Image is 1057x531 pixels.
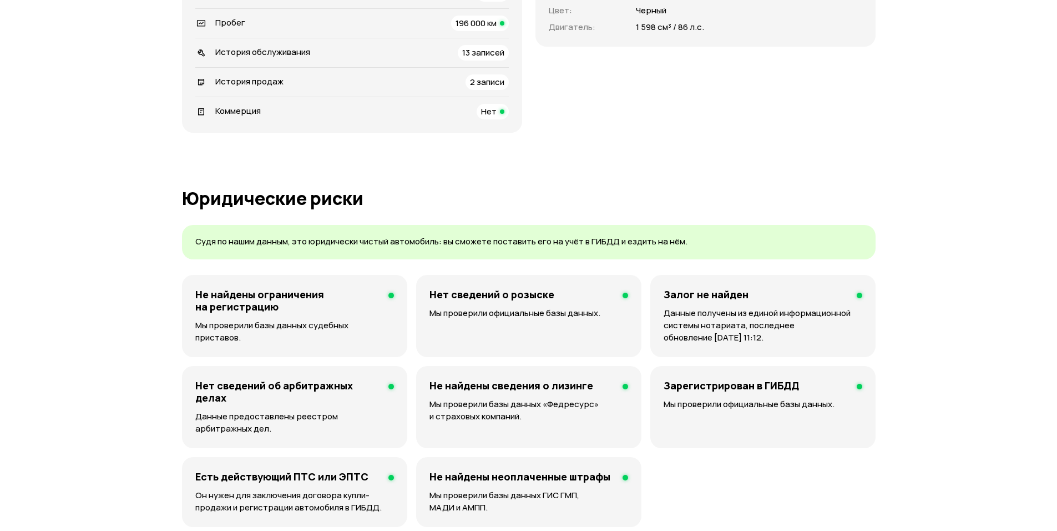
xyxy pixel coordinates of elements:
p: Двигатель : [549,21,623,33]
p: Черный [636,4,666,17]
h4: Нет сведений о розыске [429,288,554,300]
p: Мы проверили базы данных «Федресурс» и страховых компаний. [429,398,628,423]
span: Нет [481,106,497,117]
h4: Не найдены неоплаченные штрафы [429,470,610,483]
p: Цвет : [549,4,623,17]
h1: Юридические риски [182,188,876,208]
span: Пробег [215,17,245,28]
p: Судя по нашим данным, это юридически чистый автомобиль: вы сможете поставить его на учёт в ГИБДД ... [195,236,862,248]
h4: Не найдены ограничения на регистрацию [195,288,380,313]
span: 196 000 км [456,17,497,29]
span: История продаж [215,76,284,87]
span: 2 записи [470,76,504,88]
p: Он нужен для заключения договора купли-продажи и регистрации автомобиля в ГИБДД. [195,489,395,514]
p: Данные предоставлены реестром арбитражных дел. [195,410,395,435]
p: Мы проверили базы данных судебных приставов. [195,319,395,344]
span: Коммерция [215,105,261,117]
span: История обслуживания [215,46,310,58]
h4: Зарегистрирован в ГИБДД [664,379,799,392]
p: Данные получены из единой информационной системы нотариата, последнее обновление [DATE] 11:12. [664,307,862,344]
p: Мы проверили официальные базы данных. [664,398,862,410]
span: 13 записей [462,47,504,58]
p: 1 598 см³ / 86 л.с. [636,21,704,33]
h4: Есть действующий ПТС или ЭПТС [195,470,368,483]
h4: Нет сведений об арбитражных делах [195,379,380,404]
h4: Залог не найден [664,288,749,300]
p: Мы проверили официальные базы данных. [429,307,628,319]
h4: Не найдены сведения о лизинге [429,379,593,392]
p: Мы проверили базы данных ГИС ГМП, МАДИ и АМПП. [429,489,628,514]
